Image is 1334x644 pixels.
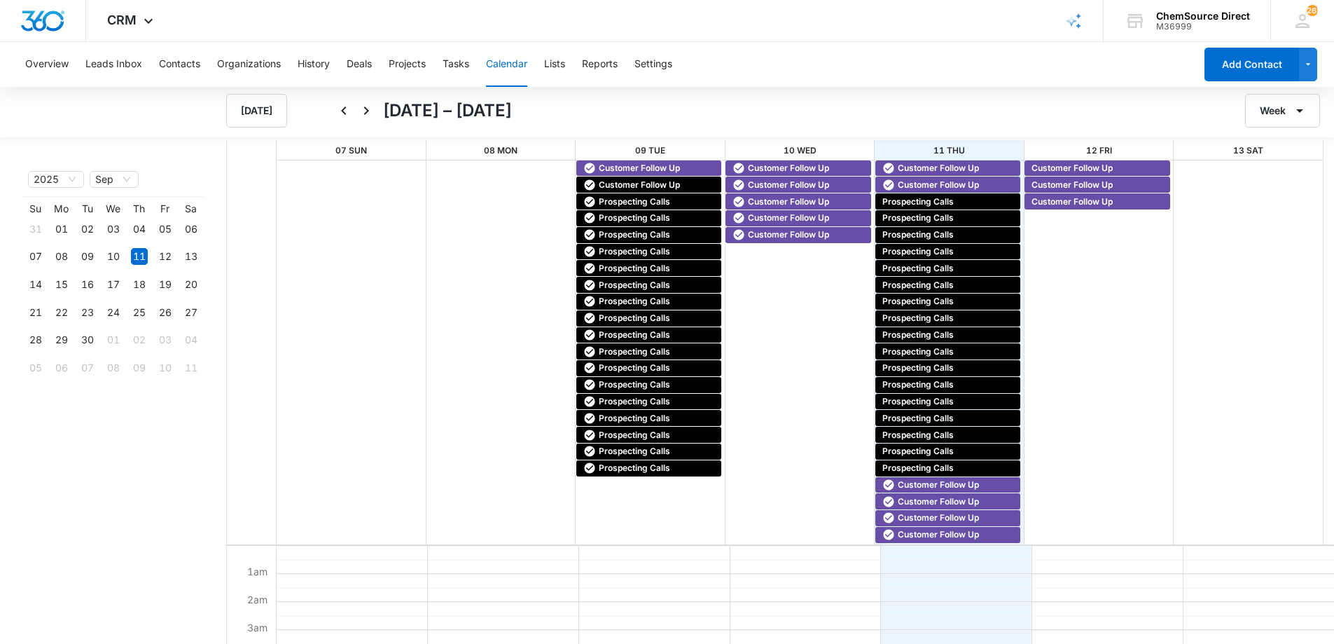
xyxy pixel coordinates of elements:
[226,94,287,128] button: [DATE]
[53,331,70,348] div: 29
[882,445,954,458] span: Prospecting Calls
[784,145,817,156] a: 10 Wed
[131,221,148,238] div: 04
[599,445,670,458] span: Prospecting Calls
[131,331,148,348] div: 02
[443,42,469,87] button: Tasks
[879,462,1017,474] div: Prospecting Calls
[178,299,204,327] td: 2025-09-27
[1086,145,1112,156] span: 12 Fri
[898,495,979,508] span: Customer Follow Up
[582,42,618,87] button: Reports
[599,462,670,474] span: Prospecting Calls
[389,42,426,87] button: Projects
[105,331,122,348] div: 01
[126,270,152,299] td: 2025-09-18
[152,270,178,299] td: 2025-09-19
[599,362,670,374] span: Prospecting Calls
[100,203,126,215] th: We
[126,327,152,355] td: 2025-10-02
[48,270,74,299] td: 2025-09-15
[748,212,829,224] span: Customer Follow Up
[544,42,565,87] button: Lists
[729,212,867,224] div: Customer Follow Up
[879,429,1017,441] div: Prospecting Calls
[95,172,133,187] span: Sep
[882,345,954,358] span: Prospecting Calls
[347,42,372,87] button: Deals
[580,162,718,174] div: Customer Follow Up
[882,378,954,391] span: Prospecting Calls
[131,248,148,265] div: 11
[152,215,178,243] td: 2025-09-05
[580,395,718,408] div: Prospecting Calls
[933,145,965,156] a: 11 Thu
[131,304,148,321] div: 25
[105,248,122,265] div: 10
[22,243,48,271] td: 2025-09-07
[882,279,954,292] span: Prospecting Calls
[748,196,829,208] span: Customer Follow Up
[634,42,672,87] button: Settings
[1307,5,1318,16] div: notifications count
[1233,145,1263,156] span: 13 Sat
[48,243,74,271] td: 2025-09-08
[126,215,152,243] td: 2025-09-04
[729,228,867,241] div: Customer Follow Up
[879,395,1017,408] div: Prospecting Calls
[126,203,152,215] th: Th
[152,203,178,215] th: Fr
[48,299,74,327] td: 2025-09-22
[48,203,74,215] th: Mo
[355,100,377,122] button: Next
[27,221,44,238] div: 31
[879,412,1017,425] div: Prospecting Calls
[53,359,70,376] div: 06
[27,304,44,321] div: 21
[27,359,44,376] div: 05
[580,295,718,308] div: Prospecting Calls
[183,359,200,376] div: 11
[580,245,718,258] div: Prospecting Calls
[879,495,1017,508] div: Customer Follow Up
[126,354,152,382] td: 2025-10-09
[599,378,670,391] span: Prospecting Calls
[729,162,867,174] div: Customer Follow Up
[484,145,517,156] span: 08 Mon
[882,245,954,258] span: Prospecting Calls
[1028,162,1166,174] div: Customer Follow Up
[879,162,1017,174] div: Customer Follow Up
[157,276,174,293] div: 19
[599,279,670,292] span: Prospecting Calls
[882,329,954,341] span: Prospecting Calls
[879,362,1017,374] div: Prospecting Calls
[34,172,78,187] span: 2025
[333,100,355,122] button: Back
[879,512,1017,524] div: Customer Follow Up
[335,145,367,156] a: 07 Sun
[580,212,718,224] div: Prospecting Calls
[157,304,174,321] div: 26
[1031,179,1113,191] span: Customer Follow Up
[131,276,148,293] div: 18
[152,243,178,271] td: 2025-09-12
[157,359,174,376] div: 10
[879,196,1017,208] div: Prospecting Calls
[74,299,100,327] td: 2025-09-23
[879,345,1017,358] div: Prospecting Calls
[599,262,670,275] span: Prospecting Calls
[882,196,954,208] span: Prospecting Calls
[879,295,1017,308] div: Prospecting Calls
[879,528,1017,541] div: Customer Follow Up
[1031,162,1113,174] span: Customer Follow Up
[152,299,178,327] td: 2025-09-26
[879,279,1017,292] div: Prospecting Calls
[635,145,665,156] a: 09 Tue
[183,221,200,238] div: 06
[599,412,670,425] span: Prospecting Calls
[599,345,670,358] span: Prospecting Calls
[879,245,1017,258] div: Prospecting Calls
[599,196,670,208] span: Prospecting Calls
